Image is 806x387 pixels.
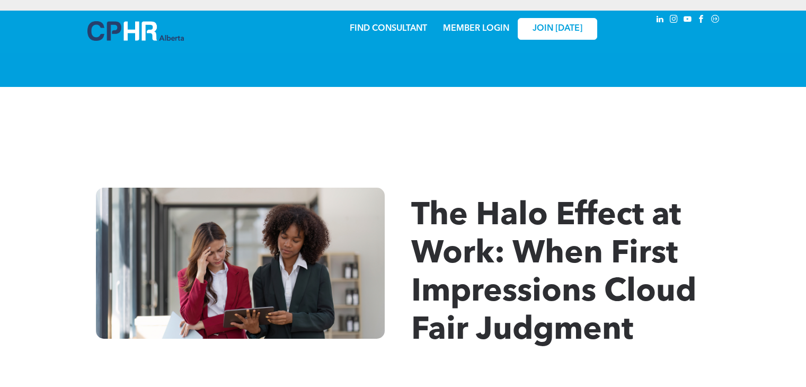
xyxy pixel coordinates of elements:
img: A blue and white logo for cp alberta [87,21,184,41]
a: instagram [668,13,680,28]
a: youtube [682,13,694,28]
a: FIND CONSULTANT [350,24,427,33]
span: The Halo Effect at Work: When First Impressions Cloud Fair Judgment [411,200,696,347]
a: MEMBER LOGIN [443,24,509,33]
a: linkedin [654,13,666,28]
span: JOIN [DATE] [533,24,582,34]
a: Social network [710,13,721,28]
a: facebook [696,13,707,28]
a: JOIN [DATE] [518,18,597,40]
